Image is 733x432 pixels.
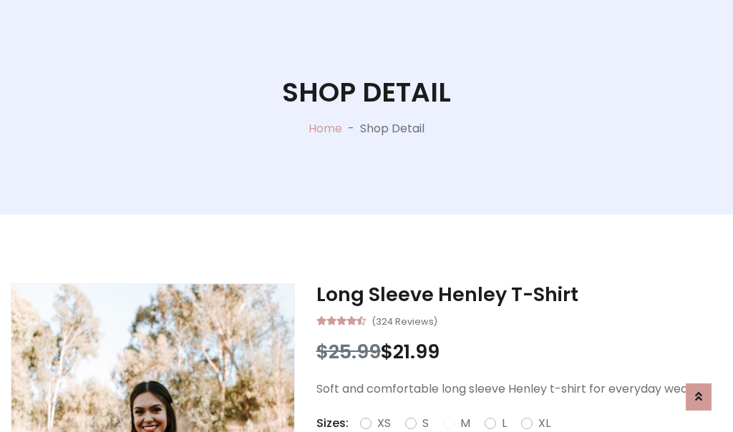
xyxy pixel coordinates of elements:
h3: $ [316,340,722,363]
span: 21.99 [393,338,440,365]
label: L [502,415,507,432]
h3: Long Sleeve Henley T-Shirt [316,283,722,306]
p: Sizes: [316,415,349,432]
label: M [460,415,470,432]
label: S [422,415,429,432]
a: Home [309,120,342,137]
label: XS [377,415,391,432]
p: - [342,120,360,137]
span: $25.99 [316,338,381,365]
p: Shop Detail [360,120,424,137]
label: XL [538,415,550,432]
p: Soft and comfortable long sleeve Henley t-shirt for everyday wear. [316,381,722,398]
small: (324 Reviews) [372,312,437,329]
h1: Shop Detail [282,77,451,109]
